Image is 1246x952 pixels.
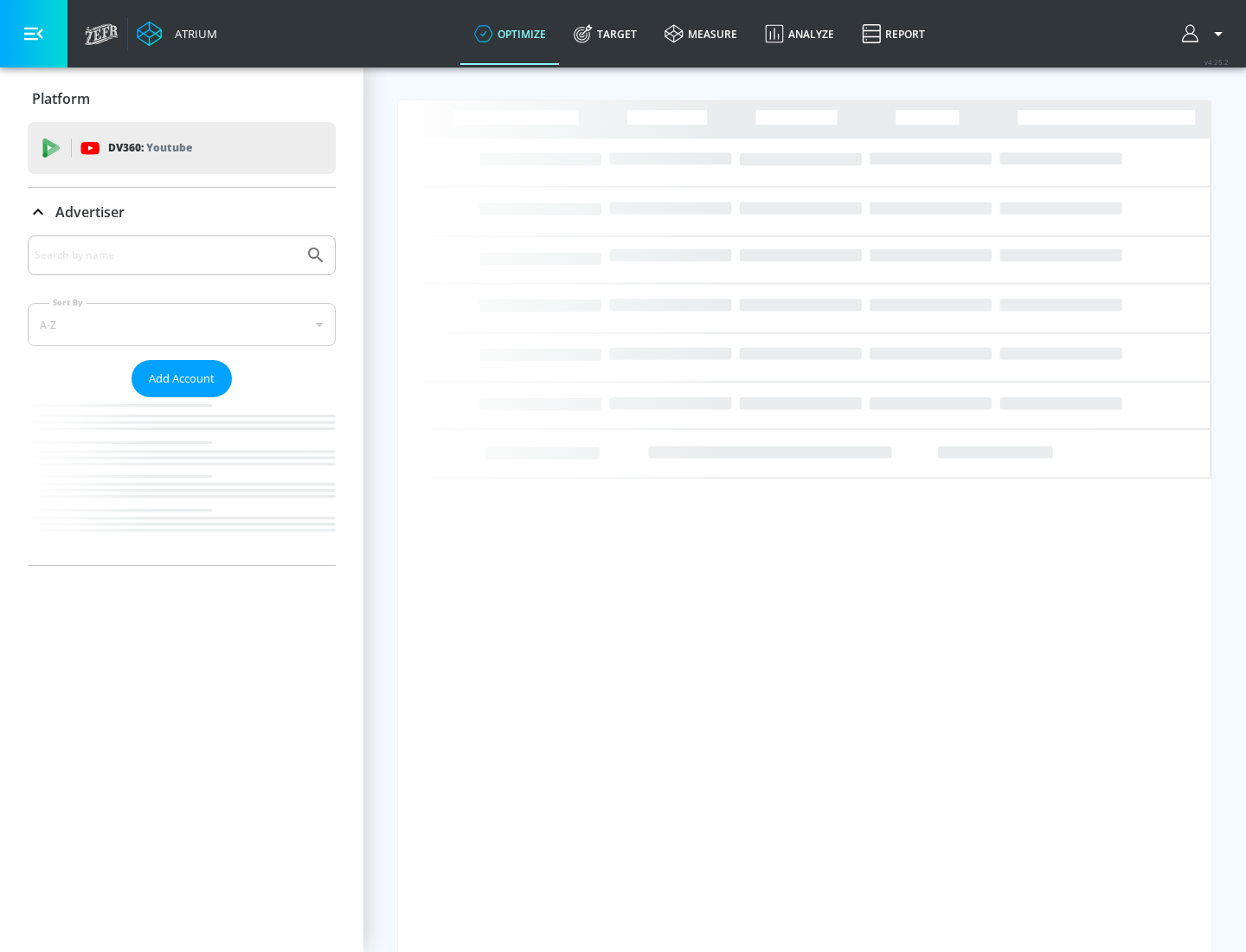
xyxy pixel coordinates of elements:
[28,235,336,565] div: Advertiser
[168,26,217,42] div: Atrium
[28,397,336,565] nav: list of Advertiser
[108,138,192,158] p: DV360:
[49,297,87,308] label: Sort By
[149,369,215,389] span: Add Account
[55,203,125,222] p: Advertiser
[132,360,232,397] button: Add Account
[651,3,751,65] a: measure
[28,188,336,236] div: Advertiser
[28,122,336,174] div: DV360: Youtube
[137,21,217,47] a: Atrium
[35,244,297,267] input: Search by name
[146,138,192,157] p: Youtube
[460,3,560,65] a: optimize
[751,3,848,65] a: Analyze
[32,89,90,108] p: Platform
[848,3,939,65] a: Report
[28,74,336,123] div: Platform
[1204,57,1229,67] span: v 4.25.2
[560,3,651,65] a: Target
[28,303,336,346] div: A-Z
